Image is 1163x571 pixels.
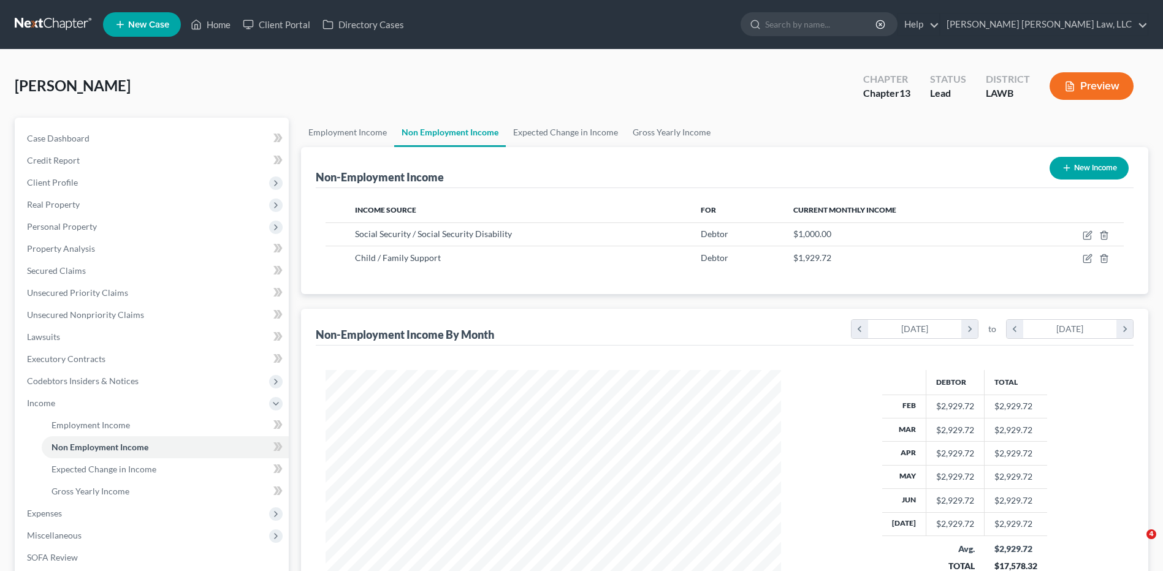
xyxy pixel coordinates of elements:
[27,221,97,232] span: Personal Property
[27,398,55,408] span: Income
[355,252,441,263] span: Child / Family Support
[882,489,926,512] th: Jun
[27,508,62,518] span: Expenses
[985,512,1047,535] td: $2,929.72
[936,400,974,412] div: $2,929.72
[882,418,926,441] th: Mar
[1116,320,1133,338] i: chevron_right
[994,543,1037,555] div: $2,929.72
[936,494,974,507] div: $2,929.72
[765,13,877,36] input: Search by name...
[17,304,289,326] a: Unsecured Nonpriority Claims
[27,530,82,540] span: Miscellaneous
[926,370,985,395] th: Debtor
[128,20,169,29] span: New Case
[940,13,1148,36] a: [PERSON_NAME] [PERSON_NAME] Law, LLC
[961,320,978,338] i: chevron_right
[1050,72,1134,100] button: Preview
[882,465,926,488] th: May
[27,155,80,165] span: Credit Report
[936,471,974,483] div: $2,929.72
[15,77,131,94] span: [PERSON_NAME]
[27,376,139,386] span: Codebtors Insiders & Notices
[625,118,718,147] a: Gross Yearly Income
[51,420,130,430] span: Employment Income
[793,205,896,214] span: Current Monthly Income
[27,309,144,320] span: Unsecured Nonpriority Claims
[930,86,966,100] div: Lead
[51,442,148,452] span: Non Employment Income
[701,229,728,239] span: Debtor
[1007,320,1023,338] i: chevron_left
[1121,529,1151,559] iframe: Intercom live chat
[42,414,289,436] a: Employment Income
[27,133,90,143] span: Case Dashboard
[316,13,410,36] a: Directory Cases
[17,260,289,282] a: Secured Claims
[793,252,831,263] span: $1,929.72
[17,127,289,149] a: Case Dashboard
[882,395,926,418] th: Feb
[863,72,910,86] div: Chapter
[42,436,289,458] a: Non Employment Income
[793,229,831,239] span: $1,000.00
[930,72,966,86] div: Status
[17,238,289,260] a: Property Analysis
[316,170,444,184] div: Non-Employment Income
[863,86,910,100] div: Chapter
[986,72,1030,86] div: District
[899,87,910,99] span: 13
[27,243,95,254] span: Property Analysis
[985,395,1047,418] td: $2,929.72
[17,326,289,348] a: Lawsuits
[27,265,86,276] span: Secured Claims
[882,512,926,535] th: [DATE]
[42,480,289,502] a: Gross Yearly Income
[985,465,1047,488] td: $2,929.72
[355,229,512,239] span: Social Security / Social Security Disability
[936,518,974,530] div: $2,929.72
[355,205,416,214] span: Income Source
[27,354,105,364] span: Executory Contracts
[936,543,975,555] div: Avg.
[27,199,80,210] span: Real Property
[42,458,289,480] a: Expected Change in Income
[17,149,289,172] a: Credit Report
[27,287,128,298] span: Unsecured Priority Claims
[1050,157,1129,180] button: New Income
[17,546,289,569] a: SOFA Review
[51,464,156,474] span: Expected Change in Income
[852,320,868,338] i: chevron_left
[237,13,316,36] a: Client Portal
[27,552,78,562] span: SOFA Review
[27,331,60,342] span: Lawsuits
[316,327,494,342] div: Non-Employment Income By Month
[988,323,996,335] span: to
[936,424,974,436] div: $2,929.72
[17,348,289,370] a: Executory Contracts
[185,13,237,36] a: Home
[986,86,1030,100] div: LAWB
[936,447,974,459] div: $2,929.72
[51,486,129,496] span: Gross Yearly Income
[898,13,939,36] a: Help
[985,370,1047,395] th: Total
[394,118,506,147] a: Non Employment Income
[1023,320,1117,338] div: [DATE]
[882,442,926,465] th: Apr
[1146,529,1156,539] span: 4
[27,177,78,187] span: Client Profile
[985,418,1047,441] td: $2,929.72
[701,205,716,214] span: For
[506,118,625,147] a: Expected Change in Income
[17,282,289,304] a: Unsecured Priority Claims
[701,252,728,263] span: Debtor
[985,442,1047,465] td: $2,929.72
[868,320,962,338] div: [DATE]
[301,118,394,147] a: Employment Income
[985,489,1047,512] td: $2,929.72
